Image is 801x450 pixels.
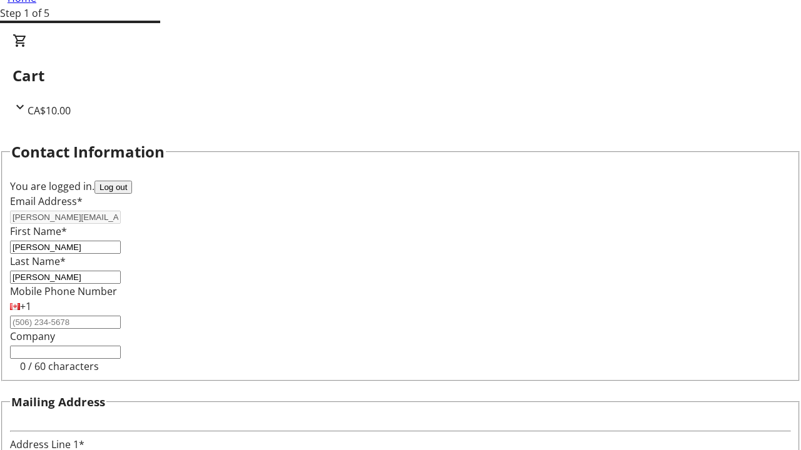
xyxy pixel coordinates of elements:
[10,254,66,268] label: Last Name*
[11,141,165,163] h2: Contact Information
[10,329,55,343] label: Company
[10,224,67,238] label: First Name*
[20,359,99,373] tr-character-limit: 0 / 60 characters
[10,316,121,329] input: (506) 234-5678
[10,194,83,208] label: Email Address*
[11,393,105,411] h3: Mailing Address
[94,181,132,194] button: Log out
[10,284,117,298] label: Mobile Phone Number
[28,104,71,117] span: CA$10.00
[13,64,788,87] h2: Cart
[10,179,791,194] div: You are logged in.
[13,33,788,118] div: CartCA$10.00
